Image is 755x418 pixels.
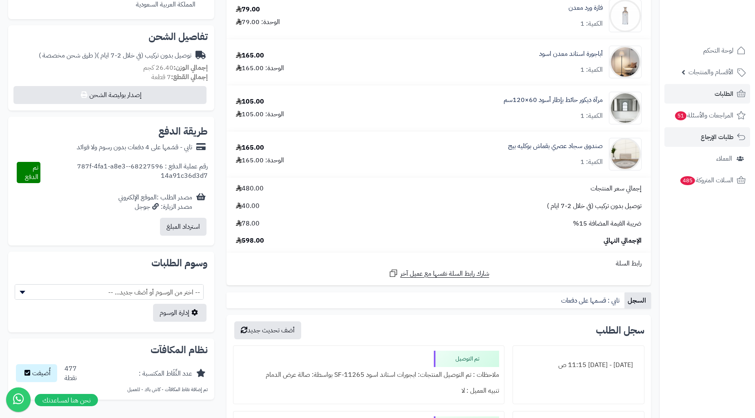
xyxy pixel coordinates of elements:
a: صندوق سجاد عصري بقماش بوكليه بيج [508,142,603,151]
div: تابي - قسّمها على 4 دفعات بدون رسوم ولا فوائد [77,143,192,152]
span: 78.00 [236,219,260,228]
small: 26.40 كجم [143,63,208,73]
button: أُضيفت [16,364,57,382]
a: مرآة ديكور حائط بإطار أسود 60×120سم [504,95,603,105]
div: الكمية: 1 [580,65,603,75]
div: 105.00 [236,97,264,106]
div: ملاحظات : تم التوصيل المنتجات: ابجورات استاند اسود SF-11265 بواسطة: صالة عرض الدمام [238,367,499,383]
span: 485 [680,176,695,185]
span: العملاء [716,153,732,164]
img: 1744208595-1-90x90.jpg [609,46,641,78]
span: 480.00 [236,184,264,193]
span: -- اختر من الوسوم أو أضف جديد... -- [15,285,203,300]
a: السجل [624,292,651,309]
button: أضف تحديث جديد [234,321,301,339]
div: الكمية: 1 [580,157,603,167]
span: السلات المتروكة [679,175,733,186]
div: عدد النِّقَاط المكتسبة : [139,369,192,378]
h2: نظام المكافآت [15,345,208,355]
span: الطلبات [715,88,733,100]
div: الكمية: 1 [580,19,603,29]
div: 79.00 [236,5,260,14]
span: تم الدفع [25,163,38,182]
div: الوحدة: 105.00 [236,110,284,119]
a: إدارة الوسوم [153,304,207,322]
div: الوحدة: 165.00 [236,64,284,73]
img: 1753182267-1-90x90.jpg [609,92,641,124]
span: ضريبة القيمة المضافة 15% [573,219,642,228]
span: -- اختر من الوسوم أو أضف جديد... -- [15,284,204,300]
a: تابي : قسمها على دفعات [558,292,624,309]
div: الكمية: 1 [580,111,603,121]
span: شارك رابط السلة نفسها مع عميل آخر [400,269,489,279]
span: 598.00 [236,236,264,245]
div: [DATE] - [DATE] 11:15 ص [518,357,639,373]
a: فازة ورد معدن [568,3,603,13]
h2: وسوم الطلبات [15,258,208,268]
button: إصدار بوليصة الشحن [13,86,207,104]
span: الأقسام والمنتجات [688,66,733,78]
strong: إجمالي الوزن: [173,63,208,73]
span: توصيل بدون تركيب (في خلال 2-7 ايام ) [547,201,642,211]
div: الوحدة: 165.00 [236,156,284,165]
div: رقم عملية الدفع : 68227596-787f-4fa1-a8e3-14a91c36d3d7 [40,162,208,183]
small: 7 قطعة [151,72,208,82]
button: استرداد المبلغ [160,218,207,236]
strong: إجمالي القطع: [171,72,208,82]
p: تم إضافة نقاط المكافآت - كاش باك - للعميل [15,386,208,393]
h2: تفاصيل الشحن [15,32,208,42]
span: طلبات الإرجاع [701,131,733,143]
h2: طريقة الدفع [158,126,208,136]
span: 40.00 [236,201,260,211]
a: شارك رابط السلة نفسها مع عميل آخر [389,268,489,279]
span: 51 [675,111,686,120]
span: إجمالي سعر المنتجات [591,184,642,193]
div: تنبيه العميل : لا [238,383,499,399]
span: الإجمالي النهائي [604,236,642,245]
div: 165.00 [236,51,264,60]
div: مصدر الزيارة: جوجل [118,202,192,212]
h3: سجل الطلب [596,325,644,335]
div: الوحدة: 79.00 [236,18,280,27]
div: 477 [64,364,77,383]
span: المراجعات والأسئلة [674,110,733,121]
img: 1753259984-1-90x90.jpg [609,138,641,170]
span: لوحة التحكم [703,45,733,56]
a: لوحة التحكم [664,41,750,60]
div: تم التوصيل [434,351,499,367]
a: المراجعات والأسئلة51 [664,106,750,125]
a: طلبات الإرجاع [664,127,750,147]
div: 165.00 [236,143,264,153]
div: نقطة [64,374,77,383]
a: العملاء [664,149,750,168]
a: السلات المتروكة485 [664,170,750,190]
div: رابط السلة [230,259,648,268]
div: توصيل بدون تركيب (في خلال 2-7 ايام ) [39,51,191,60]
a: الطلبات [664,84,750,104]
div: مصدر الطلب :الموقع الإلكتروني [118,193,192,212]
a: أباجورة استاند معدن اسود [539,49,603,59]
span: ( طرق شحن مخصصة ) [39,51,97,60]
